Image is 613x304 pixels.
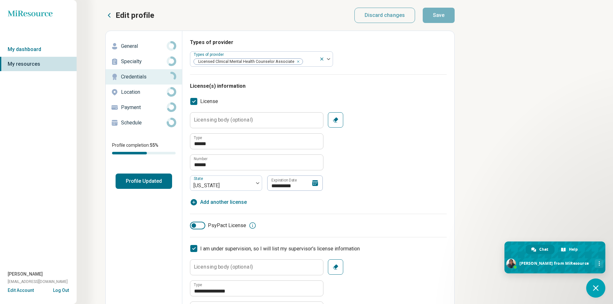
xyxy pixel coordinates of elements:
label: Types of provider [194,52,225,57]
a: Specialty [106,54,182,69]
label: Licensing body (optional) [194,117,253,122]
button: Save [423,8,455,23]
a: Help [555,245,584,254]
label: State [194,176,204,181]
span: [PERSON_NAME] [8,271,43,278]
h3: License(s) information [190,82,447,90]
span: Licensed Clinical Mental Health Counselor Associate [194,59,296,65]
label: Type [194,283,202,287]
a: General [106,39,182,54]
a: Credentials [106,69,182,85]
div: Profile completion: [106,138,182,158]
button: Add another license [190,198,247,206]
p: General [121,42,167,50]
p: Specialty [121,58,167,65]
a: Payment [106,100,182,115]
button: Edit Account [8,287,34,294]
button: Edit profile [105,10,154,20]
button: Log Out [53,287,69,292]
label: Type [194,136,202,140]
a: Location [106,85,182,100]
p: Edit profile [116,10,154,20]
div: Profile completion [112,152,176,154]
span: Help [569,245,578,254]
button: Discard changes [354,8,415,23]
p: Credentials [121,73,167,81]
p: Location [121,88,167,96]
label: Licensing body (optional) [194,264,253,270]
input: credential.licenses.0.name [190,134,323,149]
p: Schedule [121,119,167,127]
input: credential.supervisorLicense.0.name [190,281,323,296]
span: 55 % [150,143,158,148]
p: Payment [121,104,167,111]
span: License [200,98,218,105]
span: I am under supervision, so I will list my supervisor’s license information [200,246,360,252]
a: Chat [526,245,555,254]
span: Chat [539,245,548,254]
span: [EMAIL_ADDRESS][DOMAIN_NAME] [8,279,68,285]
a: Schedule [106,115,182,130]
label: Number [194,157,208,161]
h3: Types of provider [190,39,447,46]
span: Add another license [200,198,247,206]
label: PsyPact License [190,222,246,229]
a: Close chat [586,278,605,298]
button: Profile Updated [116,174,172,189]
